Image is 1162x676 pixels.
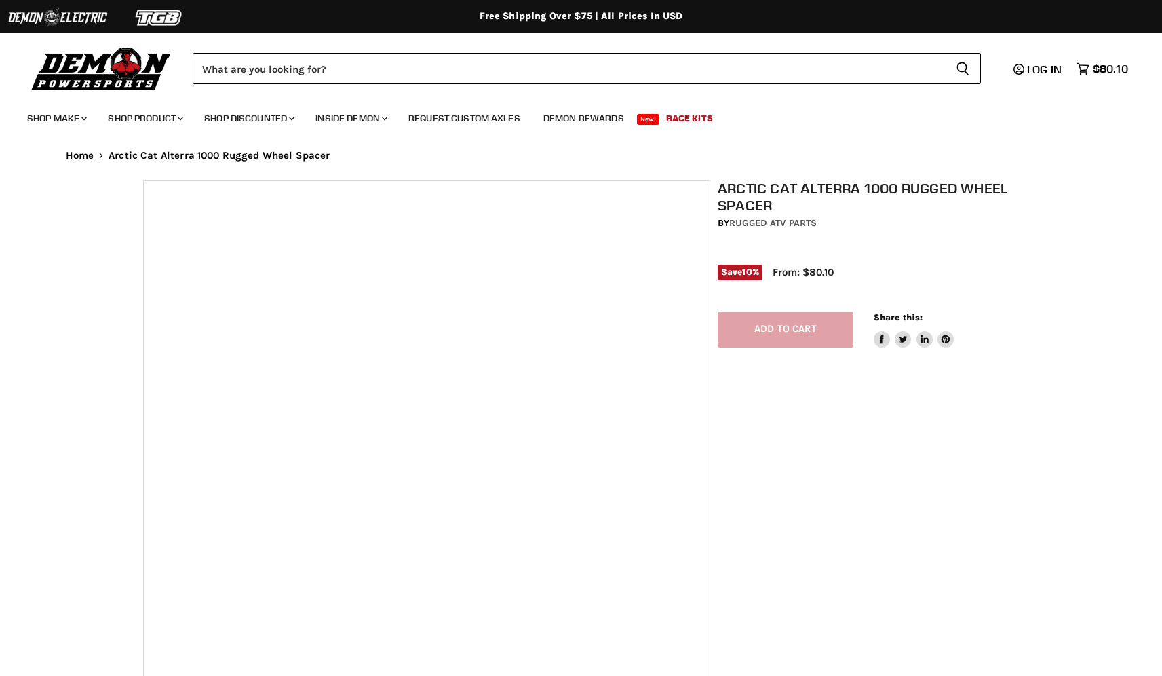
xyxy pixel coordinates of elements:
img: Demon Powersports [27,44,176,92]
a: Shop Product [98,105,191,132]
button: Search [945,53,981,84]
input: Search [193,53,945,84]
a: Shop Discounted [194,105,303,132]
a: Home [66,150,94,162]
div: by [718,216,1027,231]
a: Race Kits [656,105,723,132]
span: Save % [718,265,762,280]
img: TGB Logo 2 [109,5,210,31]
a: Demon Rewards [533,105,634,132]
span: Arctic Cat Alterra 1000 Rugged Wheel Spacer [109,150,330,162]
a: Rugged ATV Parts [729,217,817,229]
a: Request Custom Axles [398,105,530,132]
span: Share this: [874,312,923,322]
aside: Share this: [874,312,954,348]
a: Log in [1007,63,1070,75]
span: From: $80.10 [773,266,834,278]
img: Demon Electric Logo 2 [7,5,109,31]
span: New! [637,114,660,125]
span: 10 [742,267,752,277]
ul: Main menu [17,99,1125,132]
a: Shop Make [17,105,95,132]
a: $80.10 [1070,59,1135,79]
a: Inside Demon [305,105,395,132]
span: Log in [1027,62,1062,76]
form: Product [193,53,981,84]
span: $80.10 [1093,62,1128,75]
div: Free Shipping Over $75 | All Prices In USD [39,10,1124,22]
nav: Breadcrumbs [39,150,1124,162]
h1: Arctic Cat Alterra 1000 Rugged Wheel Spacer [718,180,1027,214]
